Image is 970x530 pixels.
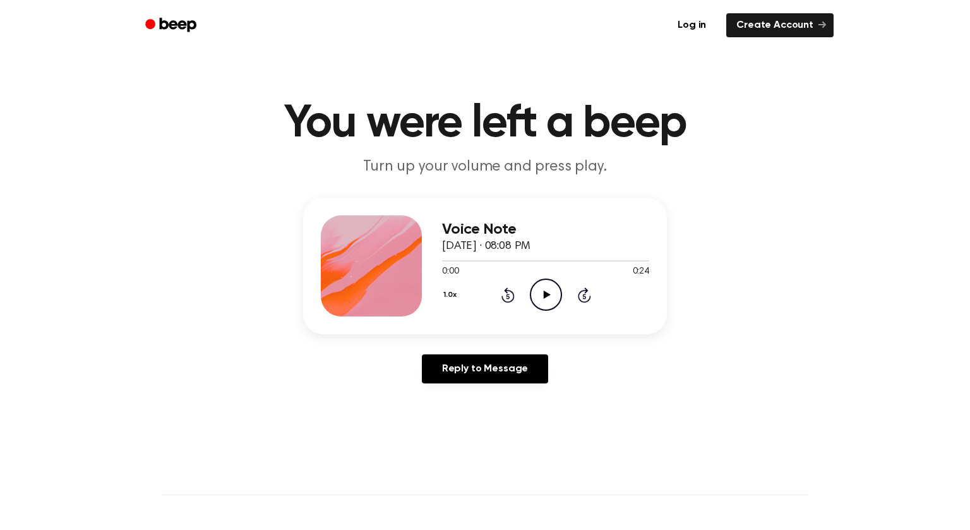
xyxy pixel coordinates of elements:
[422,354,548,383] a: Reply to Message
[633,265,649,279] span: 0:24
[242,157,727,178] p: Turn up your volume and press play.
[136,13,208,38] a: Beep
[442,284,461,306] button: 1.0x
[442,241,530,252] span: [DATE] · 08:08 PM
[442,265,458,279] span: 0:00
[162,101,808,147] h1: You were left a beep
[726,13,834,37] a: Create Account
[665,11,719,40] a: Log in
[442,221,649,238] h3: Voice Note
